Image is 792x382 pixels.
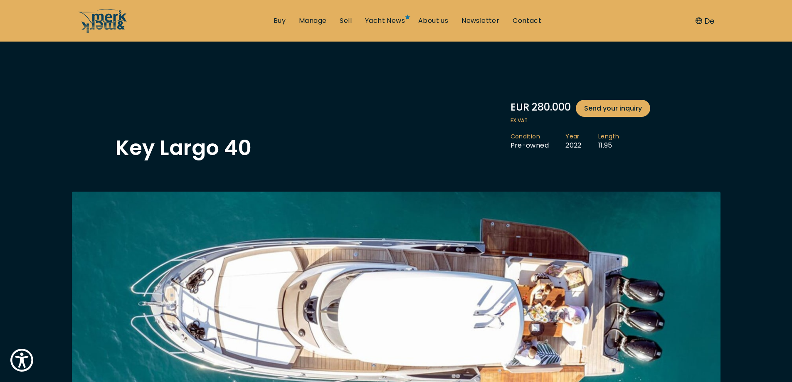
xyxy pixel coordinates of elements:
li: Pre-owned [511,133,566,150]
li: 2022 [565,133,598,150]
a: Manage [299,16,326,25]
a: About us [418,16,448,25]
button: De [696,15,714,27]
span: Length [598,133,619,141]
span: Condition [511,133,549,141]
h1: Key Largo 40 [116,138,252,158]
a: Sell [340,16,352,25]
a: Contact [513,16,541,25]
a: / [78,26,128,36]
a: Send your inquiry [576,100,650,117]
a: Newsletter [461,16,499,25]
a: Buy [274,16,286,25]
button: Show Accessibility Preferences [8,347,35,374]
span: ex VAT [511,117,677,124]
span: Year [565,133,582,141]
span: Send your inquiry [584,103,642,113]
a: Yacht News [365,16,405,25]
li: 11.95 [598,133,636,150]
div: EUR 280.000 [511,100,677,117]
